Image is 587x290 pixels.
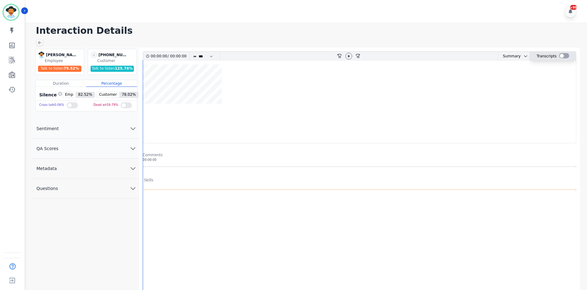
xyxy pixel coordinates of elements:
[143,153,576,157] div: Comments
[129,145,137,152] svg: chevron down
[129,165,137,172] svg: chevron down
[32,159,139,179] button: Metadata chevron down
[32,126,64,132] span: Sentiment
[537,52,557,61] div: Transcripts
[38,92,62,98] div: Silence
[4,5,18,20] img: Bordered avatar
[32,165,62,172] span: Metadata
[46,52,77,58] div: [PERSON_NAME]
[144,178,154,183] div: Skills
[151,52,168,61] div: 00:00:00
[97,58,135,63] div: Customer
[63,92,76,98] span: Emp
[36,25,581,36] h1: Interaction Details
[76,92,95,98] span: 82.52 %
[99,52,129,58] div: [PHONE_NUMBER]
[96,92,119,98] span: Customer
[570,5,577,10] div: +99
[143,157,576,162] div: 00:00:00
[32,119,139,139] button: Sentiment chevron down
[169,52,186,61] div: 00:00:00
[94,101,119,110] div: Dead air 59.79 %
[38,66,82,72] div: Talk to listen
[498,52,521,61] div: Summary
[91,52,97,58] span: -
[32,145,64,152] span: QA Scores
[32,139,139,159] button: QA Scores chevron down
[39,101,64,110] div: Cross talk 0.06 %
[32,179,139,199] button: Questions chevron down
[115,66,133,71] span: 125.76 %
[45,58,83,63] div: Employee
[86,80,137,87] div: Percentage
[64,66,79,71] span: 79.52 %
[129,185,137,192] svg: chevron down
[523,54,528,59] svg: chevron down
[32,185,63,191] span: Questions
[91,66,134,72] div: Talk to listen
[151,52,188,61] div: /
[521,54,528,59] button: chevron down
[119,92,138,98] span: 78.02 %
[129,125,137,132] svg: chevron down
[36,80,86,87] div: Duration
